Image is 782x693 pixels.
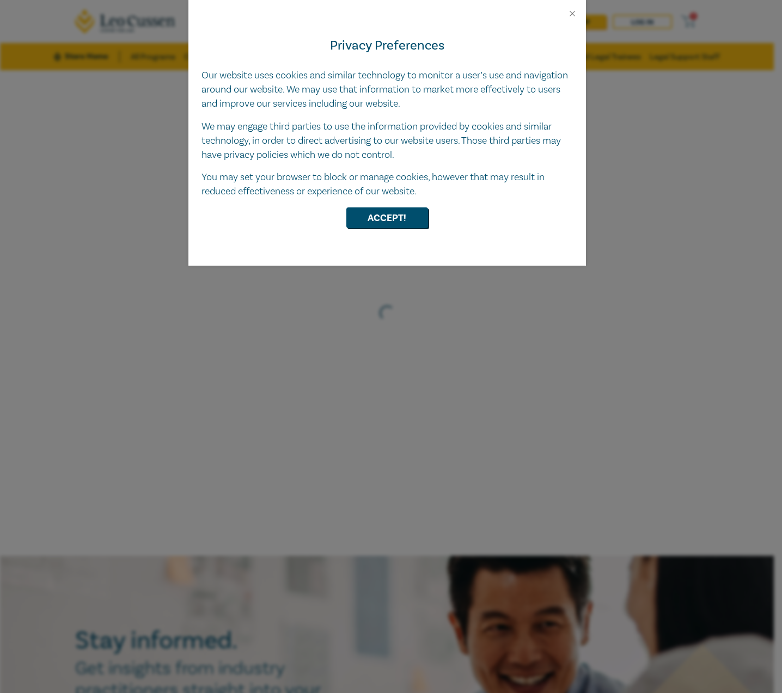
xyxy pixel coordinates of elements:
[201,69,573,111] p: Our website uses cookies and similar technology to monitor a user’s use and navigation around our...
[346,207,428,228] button: Accept!
[567,9,577,19] button: Close
[201,170,573,199] p: You may set your browser to block or manage cookies, however that may result in reduced effective...
[201,120,573,162] p: We may engage third parties to use the information provided by cookies and similar technology, in...
[201,36,573,56] h4: Privacy Preferences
